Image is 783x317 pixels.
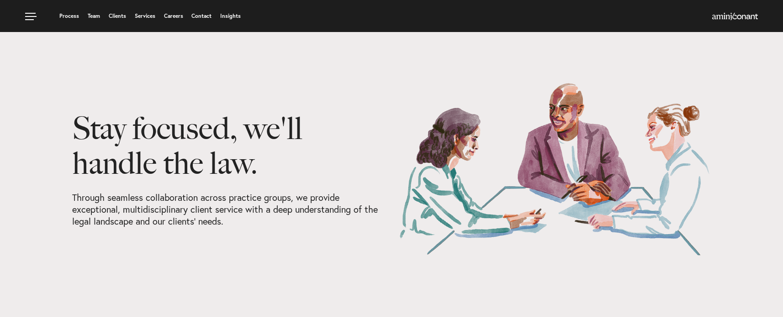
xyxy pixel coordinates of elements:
[398,82,711,255] img: Our Services
[109,13,126,19] a: Clients
[72,111,385,192] h1: Stay focused, we'll handle the law.
[712,13,758,20] img: Amini & Conant
[164,13,183,19] a: Careers
[72,192,385,227] p: Through seamless collaboration across practice groups, we provide exceptional, multidisciplinary ...
[88,13,100,19] a: Team
[191,13,212,19] a: Contact
[220,13,241,19] a: Insights
[712,13,758,21] a: Home
[59,13,79,19] a: Process
[135,13,155,19] a: Services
